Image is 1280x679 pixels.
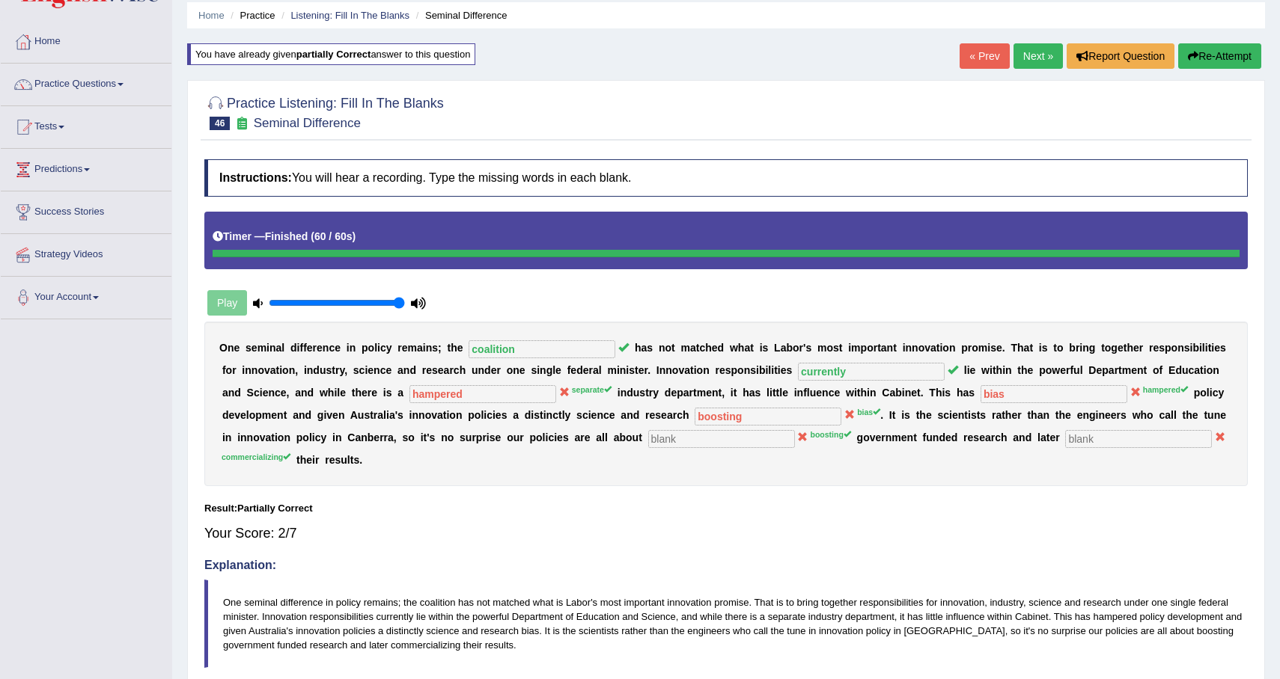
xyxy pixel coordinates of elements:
b: u [472,364,478,376]
b: n [307,364,314,376]
b: i [377,342,380,354]
b: . [1002,342,1005,354]
a: Home [1,21,171,58]
b: n [703,364,710,376]
b: i [266,342,269,354]
b: r [968,342,972,354]
b: m [1122,364,1131,376]
b: o [1057,342,1064,354]
b: o [226,364,233,376]
b: o [793,342,799,354]
b: c [359,364,365,376]
b: e [570,364,576,376]
b: e [1060,364,1066,376]
b: r [335,364,339,376]
button: Re-Attempt [1178,43,1261,69]
b: b [759,364,766,376]
b: d [576,364,583,376]
a: Listening: Fill In The Blanks [290,10,409,21]
b: O [219,342,228,354]
b: D [1088,364,1096,376]
b: d [313,364,320,376]
b: s [647,342,653,354]
b: t [893,342,897,354]
b: n [540,364,546,376]
b: t [1101,342,1105,354]
b: n [887,342,894,354]
b: a [270,364,276,376]
b: t [690,364,694,376]
b: r [1076,342,1079,354]
b: o [737,364,744,376]
b: s [787,364,793,376]
b: a [276,342,282,354]
h4: You will hear a recording. Type the missing words in each blank. [204,159,1248,197]
b: i [1190,342,1193,354]
b: ( [311,230,314,242]
b: e [317,342,323,354]
b: s [531,364,537,376]
b: r [715,364,719,376]
b: r [496,364,500,376]
b: o [1105,342,1112,354]
b: i [903,342,906,354]
b: h [635,342,641,354]
b: t [448,342,451,354]
b: r [644,364,647,376]
b: L [774,342,781,354]
b: y [386,342,392,354]
b: t [839,342,843,354]
b: e [491,364,497,376]
b: t [1124,342,1127,354]
b: a [690,342,696,354]
b: s [1159,342,1165,354]
b: s [725,364,731,376]
b: v [264,364,270,376]
b: ) [353,230,356,242]
b: n [949,342,956,354]
b: h [451,342,457,354]
b: i [304,364,307,376]
b: n [912,342,918,354]
b: 60 / 60s [314,230,353,242]
b: r [1115,364,1118,376]
b: s [763,342,769,354]
b: g [1089,342,1096,354]
b: i [1079,342,1082,354]
b: h [1127,342,1133,354]
b: s [833,342,839,354]
b: g [1111,342,1118,354]
b: i [365,364,368,376]
b: e [402,342,408,354]
b: d [718,342,725,354]
b: t [276,364,280,376]
b: p [961,342,968,354]
b: ' [803,342,805,354]
b: t [1200,364,1204,376]
b: T [1011,342,1017,354]
b: n [659,364,666,376]
b: n [659,342,665,354]
b: s [432,342,438,354]
b: m [851,342,860,354]
small: Seminal Difference [254,116,361,130]
small: Exam occurring question [234,117,249,131]
b: . [647,364,650,376]
b: d [1175,364,1182,376]
b: l [599,364,602,376]
b: s [353,364,359,376]
b: t [635,364,639,376]
b: n [478,364,485,376]
b: i [617,364,620,376]
b: t [877,342,881,354]
b: o [1153,364,1159,376]
b: b [1069,342,1076,354]
b: o [368,342,375,354]
b: l [1080,364,1083,376]
b: l [374,342,377,354]
b: r [1149,342,1153,354]
b: i [297,342,300,354]
span: 46 [210,117,230,130]
b: t [774,364,778,376]
b: h [1021,364,1028,376]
